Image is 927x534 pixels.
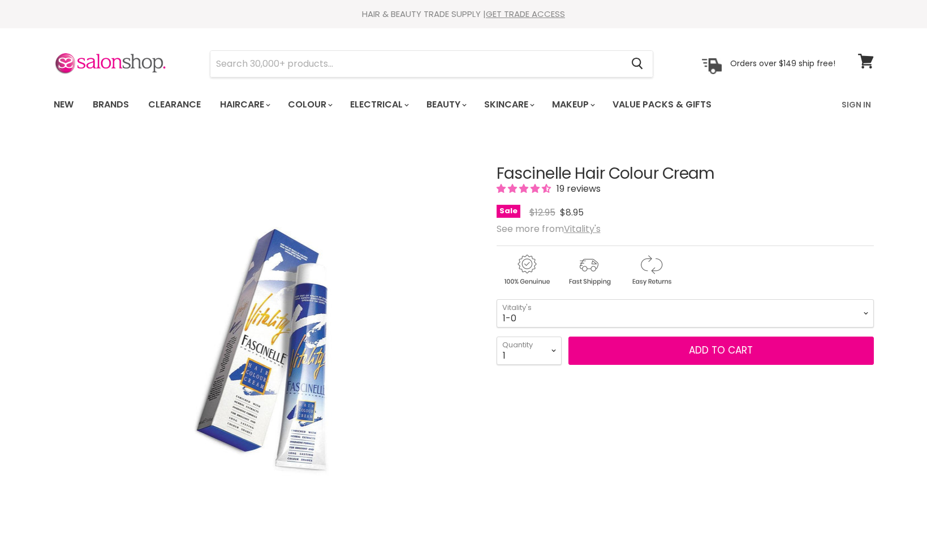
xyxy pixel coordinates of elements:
[45,88,778,121] ul: Main menu
[730,58,835,68] p: Orders over $149 ship free!
[544,93,602,117] a: Makeup
[560,206,584,219] span: $8.95
[604,93,720,117] a: Value Packs & Gifts
[553,182,601,195] span: 19 reviews
[835,93,878,117] a: Sign In
[564,222,601,235] a: Vitality's
[342,93,416,117] a: Electrical
[621,253,681,287] img: returns.gif
[568,337,874,365] button: Add to cart
[84,93,137,117] a: Brands
[210,50,653,77] form: Product
[210,51,623,77] input: Search
[418,93,473,117] a: Beauty
[486,8,565,20] a: GET TRADE ACCESS
[40,88,888,121] nav: Main
[497,205,520,218] span: Sale
[497,337,562,365] select: Quantity
[45,93,82,117] a: New
[476,93,541,117] a: Skincare
[559,253,619,287] img: shipping.gif
[279,93,339,117] a: Colour
[497,182,553,195] span: 4.68 stars
[689,343,753,357] span: Add to cart
[212,93,277,117] a: Haircare
[497,222,601,235] span: See more from
[40,8,888,20] div: HAIR & BEAUTY TRADE SUPPLY |
[529,206,555,219] span: $12.95
[140,93,209,117] a: Clearance
[497,165,874,183] h1: Fascinelle Hair Colour Cream
[623,51,653,77] button: Search
[497,253,557,287] img: genuine.gif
